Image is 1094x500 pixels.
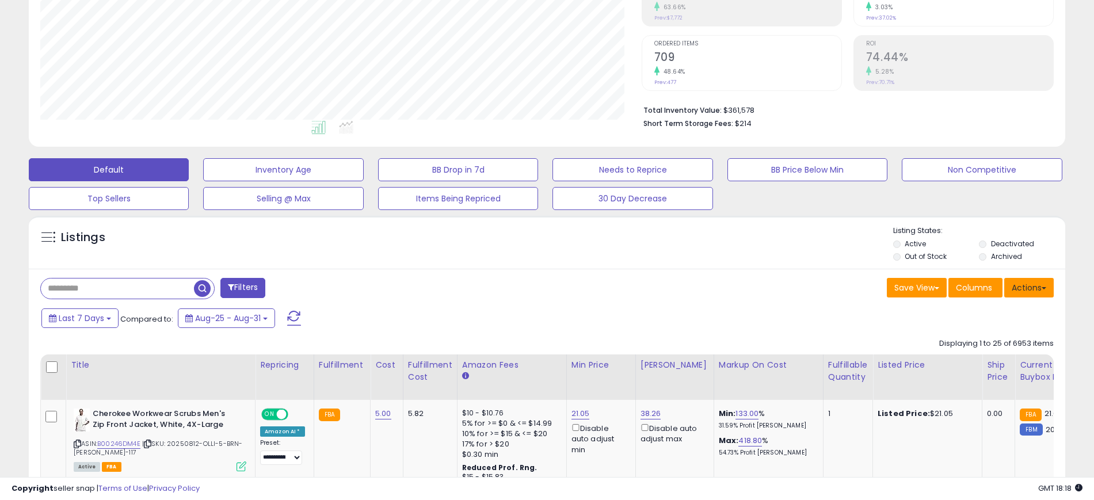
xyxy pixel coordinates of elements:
[871,67,894,76] small: 5.28%
[203,158,363,181] button: Inventory Age
[654,14,683,21] small: Prev: $7,772
[641,359,709,371] div: [PERSON_NAME]
[462,449,558,460] div: $0.30 min
[719,408,736,419] b: Min:
[319,409,340,421] small: FBA
[29,187,189,210] button: Top Sellers
[1046,424,1055,435] span: 20
[59,312,104,324] span: Last 7 Days
[260,439,305,465] div: Preset:
[871,3,893,12] small: 3.03%
[102,462,121,472] span: FBA
[991,239,1034,249] label: Deactivated
[1020,359,1079,383] div: Current Buybox Price
[462,439,558,449] div: 17% for > $20
[462,409,558,418] div: $10 - $10.76
[462,371,469,381] small: Amazon Fees.
[902,158,1062,181] button: Non Competitive
[828,359,868,383] div: Fulfillable Quantity
[939,338,1054,349] div: Displaying 1 to 25 of 6953 items
[260,359,309,371] div: Repricing
[905,251,947,261] label: Out of Stock
[29,158,189,181] button: Default
[878,409,973,419] div: $21.05
[866,41,1053,47] span: ROI
[719,435,739,446] b: Max:
[195,312,261,324] span: Aug-25 - Aug-31
[1020,423,1042,436] small: FBM
[1038,483,1082,494] span: 2025-09-8 18:18 GMT
[408,359,452,383] div: Fulfillment Cost
[660,67,685,76] small: 48.64%
[378,187,538,210] button: Items Being Repriced
[719,409,814,430] div: %
[375,359,398,371] div: Cost
[643,105,722,115] b: Total Inventory Value:
[93,409,232,433] b: Cherokee Workwear Scrubs Men's Zip Front Jacket, White, 4X-Large
[866,14,896,21] small: Prev: 37.02%
[260,426,305,437] div: Amazon AI *
[727,158,887,181] button: BB Price Below Min
[74,409,90,432] img: 31xGOAYUjCL._SL40_.jpg
[319,359,365,371] div: Fulfillment
[571,359,631,371] div: Min Price
[1045,408,1063,419] span: 21.05
[905,239,926,249] label: Active
[571,408,590,419] a: 21.05
[462,463,538,472] b: Reduced Prof. Rng.
[719,449,814,457] p: 54.73% Profit [PERSON_NAME]
[991,251,1022,261] label: Archived
[719,422,814,430] p: 31.59% Profit [PERSON_NAME]
[735,408,758,419] a: 133.00
[462,418,558,429] div: 5% for >= $0 & <= $14.99
[462,429,558,439] div: 10% for >= $15 & <= $20
[287,410,305,419] span: OFF
[719,359,818,371] div: Markup on Cost
[738,435,762,446] a: 418.80
[41,308,119,328] button: Last 7 Days
[149,483,200,494] a: Privacy Policy
[12,483,200,494] div: seller snap | |
[1020,409,1041,421] small: FBA
[462,472,558,482] div: $15 - $15.83
[654,41,841,47] span: Ordered Items
[887,278,947,297] button: Save View
[74,409,246,470] div: ASIN:
[828,409,864,419] div: 1
[641,408,661,419] a: 38.26
[98,483,147,494] a: Terms of Use
[71,359,250,371] div: Title
[654,79,676,86] small: Prev: 477
[74,439,243,456] span: | SKU: 20250812-OLLI-5-BRN-[PERSON_NAME]-117
[203,187,363,210] button: Selling @ Max
[643,119,733,128] b: Short Term Storage Fees:
[866,51,1053,66] h2: 74.44%
[956,282,992,293] span: Columns
[220,278,265,298] button: Filters
[735,118,752,129] span: $214
[866,79,894,86] small: Prev: 70.71%
[61,230,105,246] h5: Listings
[878,359,977,371] div: Listed Price
[643,102,1045,116] li: $361,578
[178,308,275,328] button: Aug-25 - Aug-31
[262,410,277,419] span: ON
[714,354,823,400] th: The percentage added to the cost of goods (COGS) that forms the calculator for Min & Max prices.
[408,409,448,419] div: 5.82
[660,3,686,12] small: 63.66%
[719,436,814,457] div: %
[641,422,705,444] div: Disable auto adjust max
[97,439,140,449] a: B00246DM4E
[375,408,391,419] a: 5.00
[948,278,1002,297] button: Columns
[878,408,930,419] b: Listed Price:
[12,483,54,494] strong: Copyright
[987,359,1010,383] div: Ship Price
[120,314,173,325] span: Compared to:
[571,422,627,455] div: Disable auto adjust min
[462,359,562,371] div: Amazon Fees
[552,158,712,181] button: Needs to Reprice
[74,462,100,472] span: All listings currently available for purchase on Amazon
[1004,278,1054,297] button: Actions
[893,226,1065,236] p: Listing States:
